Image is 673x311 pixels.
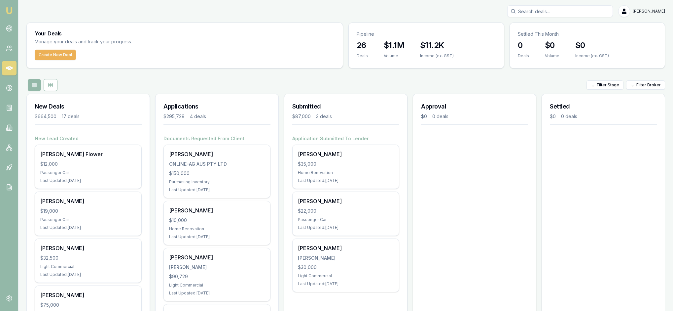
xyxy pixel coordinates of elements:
[298,150,394,158] div: [PERSON_NAME]
[298,273,394,279] div: Light Commercial
[298,264,394,271] div: $30,000
[40,302,136,308] div: $75,000
[35,50,76,60] button: Create New Deal
[298,170,394,175] div: Home Renovation
[597,82,619,88] span: Filter Stage
[169,206,265,214] div: [PERSON_NAME]
[169,187,265,193] div: Last Updated: [DATE]
[190,113,206,120] div: 4 deals
[40,170,136,175] div: Passenger Car
[169,273,265,280] div: $90,729
[292,113,311,120] div: $87,000
[545,40,559,51] h3: $0
[421,113,427,120] div: $0
[420,53,454,59] div: Income (ex. GST)
[626,80,665,90] button: Filter Broker
[163,135,270,142] h4: Documents Requested From Client
[40,178,136,183] div: Last Updated: [DATE]
[40,150,136,158] div: [PERSON_NAME] Flower
[507,5,613,17] input: Search deals
[169,264,265,271] div: [PERSON_NAME]
[35,31,335,36] h3: Your Deals
[298,244,394,252] div: [PERSON_NAME]
[432,113,448,120] div: 0 deals
[357,53,368,59] div: Deals
[298,225,394,230] div: Last Updated: [DATE]
[169,217,265,224] div: $10,000
[40,272,136,277] div: Last Updated: [DATE]
[357,40,368,51] h3: 26
[561,113,577,120] div: 0 deals
[420,40,454,51] h3: $11.2K
[62,113,80,120] div: 17 deals
[550,113,556,120] div: $0
[169,283,265,288] div: Light Commercial
[518,53,529,59] div: Deals
[40,255,136,261] div: $32,500
[298,217,394,222] div: Passenger Car
[40,244,136,252] div: [PERSON_NAME]
[169,290,265,296] div: Last Updated: [DATE]
[633,9,665,14] span: [PERSON_NAME]
[163,102,270,111] h3: Applications
[35,38,204,46] p: Manage your deals and track your progress.
[169,150,265,158] div: [PERSON_NAME]
[163,113,185,120] div: $295,729
[586,80,623,90] button: Filter Stage
[298,255,394,261] div: [PERSON_NAME]
[518,31,657,37] p: Settled This Month
[575,40,609,51] h3: $0
[298,208,394,214] div: $22,000
[298,161,394,167] div: $35,000
[518,40,529,51] h3: 0
[292,102,399,111] h3: Submitted
[357,31,496,37] p: Pipeline
[40,197,136,205] div: [PERSON_NAME]
[40,291,136,299] div: [PERSON_NAME]
[169,253,265,261] div: [PERSON_NAME]
[421,102,528,111] h3: Approval
[40,217,136,222] div: Passenger Car
[575,53,609,59] div: Income (ex. GST)
[35,102,142,111] h3: New Deals
[292,135,399,142] h4: Application Submitted To Lender
[169,226,265,232] div: Home Renovation
[169,161,265,167] div: ONLINE-AG AUS PTY LTD
[40,264,136,269] div: Light Commercial
[550,102,657,111] h3: Settled
[169,234,265,240] div: Last Updated: [DATE]
[298,178,394,183] div: Last Updated: [DATE]
[40,225,136,230] div: Last Updated: [DATE]
[35,113,56,120] div: $664,500
[545,53,559,59] div: Volume
[169,179,265,185] div: Purchasing Inventory
[384,53,404,59] div: Volume
[316,113,332,120] div: 3 deals
[636,82,661,88] span: Filter Broker
[35,135,142,142] h4: New Lead Created
[384,40,404,51] h3: $1.1M
[298,281,394,287] div: Last Updated: [DATE]
[40,161,136,167] div: $12,000
[40,208,136,214] div: $19,000
[169,170,265,177] div: $150,000
[5,7,13,15] img: emu-icon-u.png
[298,197,394,205] div: [PERSON_NAME]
